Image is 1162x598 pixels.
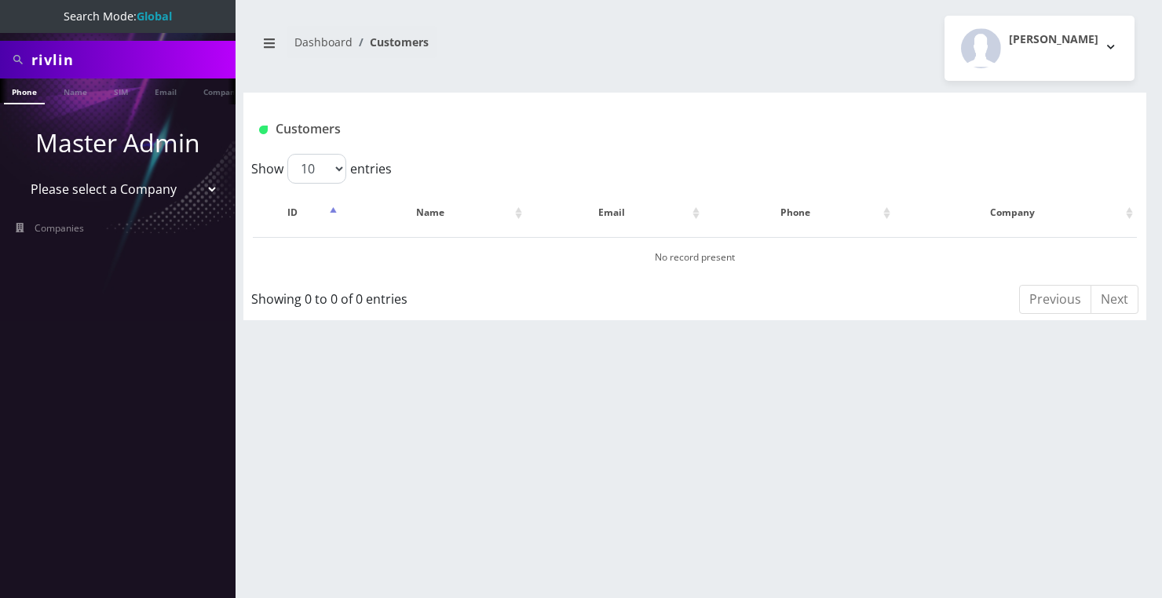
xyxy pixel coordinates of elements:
th: Phone: activate to sort column ascending [705,190,894,235]
li: Customers [353,34,429,50]
th: Email: activate to sort column ascending [528,190,703,235]
a: Previous [1019,285,1091,314]
a: Name [56,78,95,103]
h2: [PERSON_NAME] [1009,33,1098,46]
a: SIM [106,78,136,103]
a: Email [147,78,185,103]
span: Companies [35,221,84,235]
th: ID: activate to sort column descending [253,190,341,235]
th: Company: activate to sort column ascending [896,190,1137,235]
label: Show entries [251,154,392,184]
td: No record present [253,237,1137,277]
button: [PERSON_NAME] [945,16,1135,81]
th: Name: activate to sort column ascending [342,190,526,235]
a: Phone [4,78,45,104]
strong: Global [137,9,172,24]
a: Company [195,78,248,103]
a: Next [1091,285,1138,314]
nav: breadcrumb [255,26,683,71]
span: Search Mode: [64,9,172,24]
h1: Customers [259,122,981,137]
a: Dashboard [294,35,353,49]
select: Showentries [287,154,346,184]
input: Search All Companies [31,45,232,75]
div: Showing 0 to 0 of 0 entries [251,283,609,308]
